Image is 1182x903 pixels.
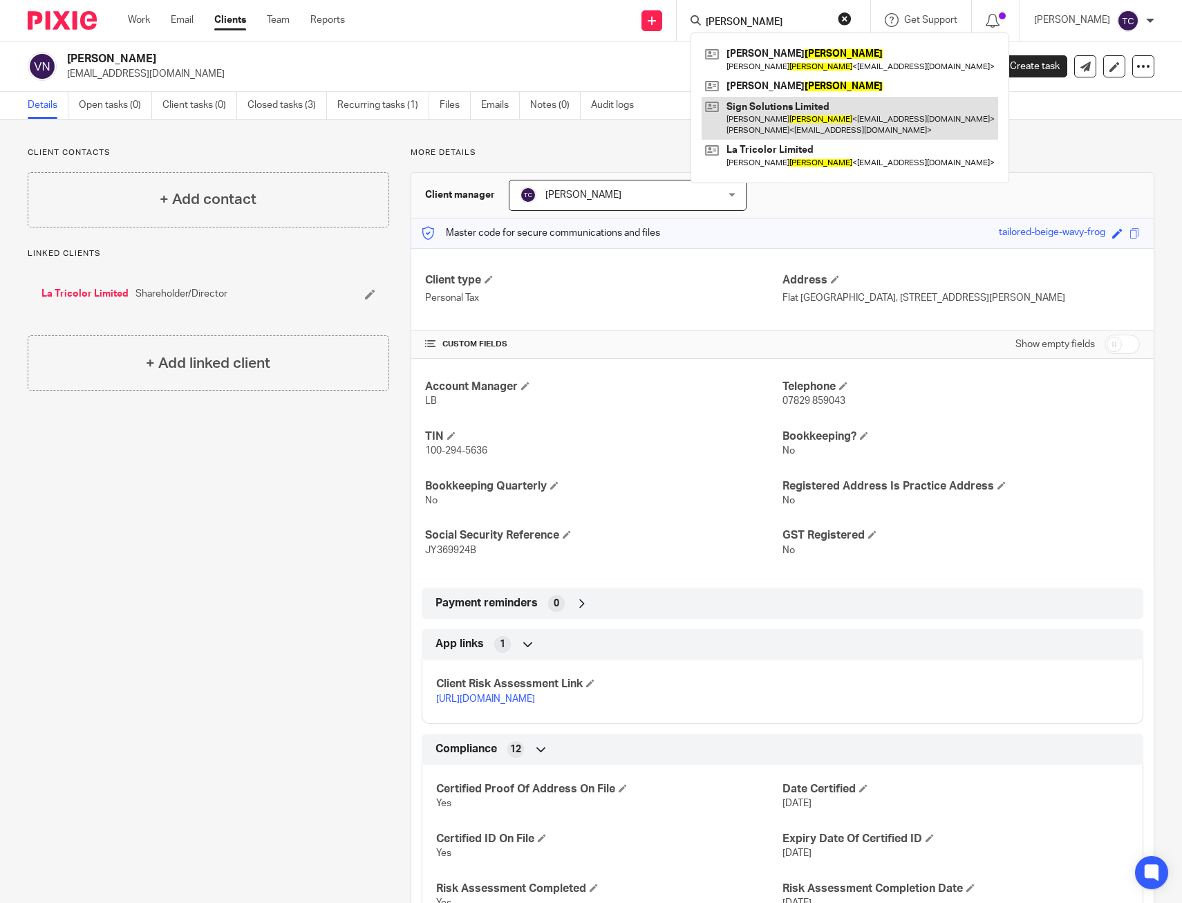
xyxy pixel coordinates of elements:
[425,380,782,394] h4: Account Manager
[704,17,829,29] input: Search
[838,12,852,26] button: Clear
[435,596,538,611] span: Payment reminders
[28,147,389,158] p: Client contacts
[160,189,256,210] h4: + Add contact
[67,67,966,81] p: [EMAIL_ADDRESS][DOMAIN_NAME]
[425,291,782,305] p: Personal Tax
[425,273,782,288] h4: Client type
[440,92,471,119] a: Files
[1034,13,1110,27] p: [PERSON_NAME]
[782,479,1140,494] h4: Registered Address Is Practice Address
[436,882,782,896] h4: Risk Assessment Completed
[214,13,246,27] a: Clients
[425,546,476,555] span: JY369924B
[481,92,520,119] a: Emails
[425,429,782,444] h4: TIN
[411,147,1154,158] p: More details
[530,92,581,119] a: Notes (0)
[435,742,497,756] span: Compliance
[435,637,484,651] span: App links
[782,546,795,555] span: No
[510,743,521,756] span: 12
[28,92,68,119] a: Details
[79,92,152,119] a: Open tasks (0)
[28,248,389,259] p: Linked clients
[425,339,782,350] h4: CUSTOM FIELDS
[425,528,782,543] h4: Social Security Reference
[1117,10,1139,32] img: svg%3E
[782,799,812,808] span: [DATE]
[782,832,1129,846] h4: Expiry Date Of Certified ID
[425,479,782,494] h4: Bookkeeping Quarterly
[337,92,429,119] a: Recurring tasks (1)
[425,446,487,456] span: 100-294-5636
[782,882,1129,896] h4: Risk Assessment Completion Date
[782,396,845,406] span: 07829 859043
[171,13,194,27] a: Email
[67,52,787,66] h2: [PERSON_NAME]
[1015,337,1095,351] label: Show empty fields
[500,637,505,651] span: 1
[999,225,1105,241] div: tailored-beige-wavy-frog
[782,848,812,858] span: [DATE]
[554,597,559,611] span: 0
[782,380,1140,394] h4: Telephone
[782,429,1140,444] h4: Bookkeeping?
[436,848,451,858] span: Yes
[28,52,57,81] img: svg%3E
[247,92,327,119] a: Closed tasks (3)
[782,446,795,456] span: No
[146,353,270,374] h4: + Add linked client
[425,188,495,202] h3: Client manager
[425,396,437,406] span: LB
[128,13,150,27] a: Work
[904,15,957,25] span: Get Support
[162,92,237,119] a: Client tasks (0)
[267,13,290,27] a: Team
[436,677,782,691] h4: Client Risk Assessment Link
[782,496,795,505] span: No
[41,287,129,301] a: La Tricolor Limited
[425,496,438,505] span: No
[987,55,1067,77] a: Create task
[436,782,782,797] h4: Certified Proof Of Address On File
[135,287,227,301] span: Shareholder/Director
[782,782,1129,797] h4: Date Certified
[436,694,535,704] a: [URL][DOMAIN_NAME]
[436,832,782,846] h4: Certified ID On File
[28,11,97,30] img: Pixie
[422,226,660,240] p: Master code for secure communications and files
[782,528,1140,543] h4: GST Registered
[782,291,1140,305] p: Flat [GEOGRAPHIC_DATA], [STREET_ADDRESS][PERSON_NAME]
[591,92,644,119] a: Audit logs
[520,187,536,203] img: svg%3E
[436,799,451,808] span: Yes
[782,273,1140,288] h4: Address
[545,190,621,200] span: [PERSON_NAME]
[310,13,345,27] a: Reports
